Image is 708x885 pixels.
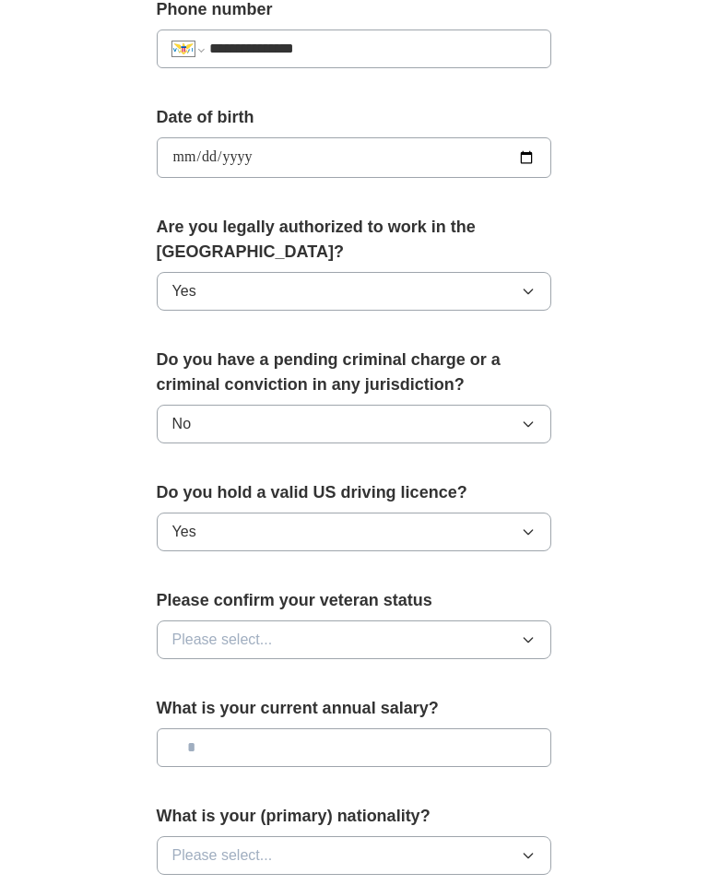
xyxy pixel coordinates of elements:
[157,513,552,552] button: Yes
[157,621,552,660] button: Please select...
[157,106,552,131] label: Date of birth
[157,481,552,506] label: Do you hold a valid US driving licence?
[157,273,552,312] button: Yes
[157,348,552,398] label: Do you have a pending criminal charge or a criminal conviction in any jurisdiction?
[172,281,196,303] span: Yes
[157,837,552,876] button: Please select...
[172,414,191,436] span: No
[157,589,552,614] label: Please confirm your veteran status
[157,216,552,265] label: Are you legally authorized to work in the [GEOGRAPHIC_DATA]?
[172,522,196,544] span: Yes
[157,697,552,722] label: What is your current annual salary?
[172,630,273,652] span: Please select...
[157,406,552,444] button: No
[172,845,273,867] span: Please select...
[157,805,552,830] label: What is your (primary) nationality?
